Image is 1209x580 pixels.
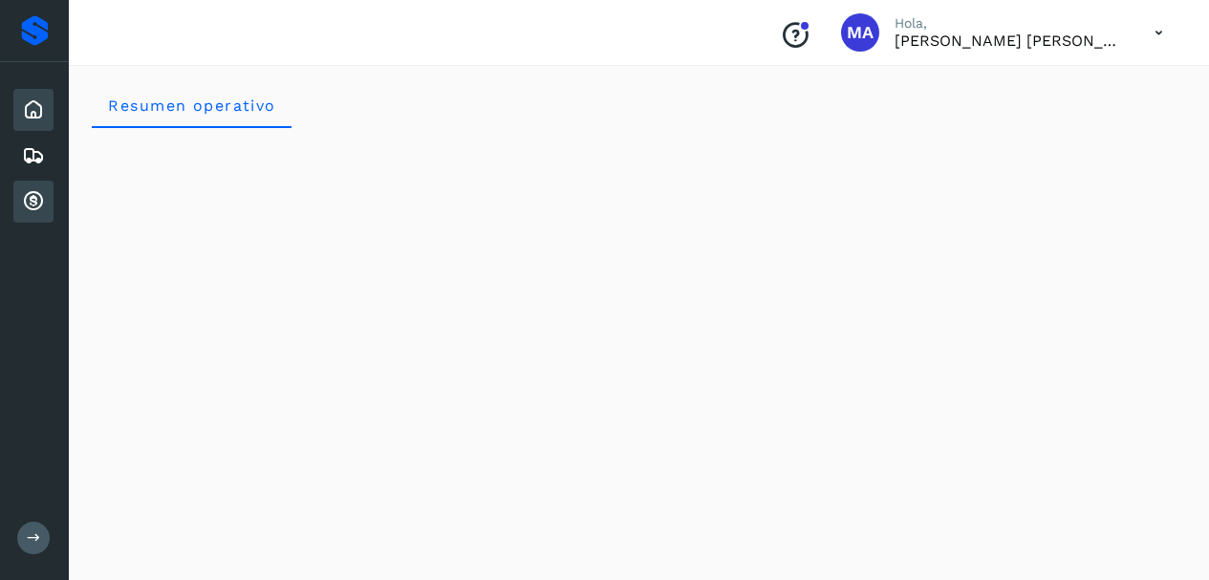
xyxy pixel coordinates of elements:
[895,15,1124,32] p: Hola,
[13,181,54,223] div: Cuentas por cobrar
[13,135,54,177] div: Embarques
[13,89,54,131] div: Inicio
[895,32,1124,50] p: MIGUEL ANGEL CRUZ TOLENTINO
[107,97,276,115] span: Resumen operativo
